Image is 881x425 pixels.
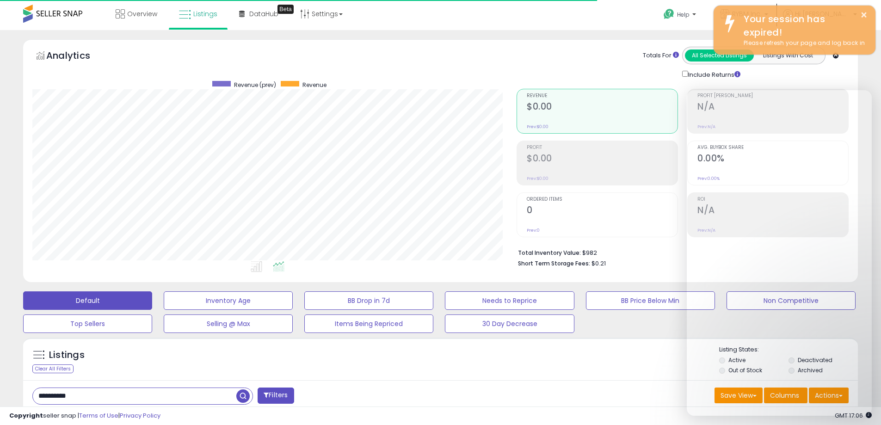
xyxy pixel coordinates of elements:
span: Ordered Items [527,197,678,202]
div: Your session has expired! [737,12,869,39]
small: Prev: 0 [527,228,540,233]
small: Prev: $0.00 [527,124,548,129]
span: Help [677,11,690,18]
button: Selling @ Max [164,314,293,333]
h2: 0 [527,205,678,217]
button: Listings With Cost [753,49,822,62]
iframe: To enrich screen reader interactions, please activate Accessibility in Grammarly extension settings [687,90,872,416]
button: Inventory Age [164,291,293,310]
button: All Selected Listings [685,49,754,62]
div: seller snap | | [9,412,160,420]
span: Revenue (prev) [234,81,276,89]
h2: $0.00 [527,153,678,166]
a: Privacy Policy [120,411,160,420]
button: Filters [258,388,294,404]
span: DataHub [249,9,278,18]
strong: Copyright [9,411,43,420]
button: Default [23,291,152,310]
span: Listings [193,9,217,18]
b: Total Inventory Value: [518,249,581,257]
button: Needs to Reprice [445,291,574,310]
a: Terms of Use [79,411,118,420]
span: Profit [527,145,678,150]
div: Include Returns [675,69,752,80]
h5: Analytics [46,49,108,64]
div: Clear All Filters [32,364,74,373]
b: Short Term Storage Fees: [518,259,590,267]
span: Revenue [527,93,678,99]
button: × [860,9,868,21]
button: Top Sellers [23,314,152,333]
div: Please refresh your page and log back in [737,39,869,48]
li: $982 [518,246,842,258]
small: Prev: $0.00 [527,176,548,181]
h5: Listings [49,349,85,362]
button: BB Price Below Min [586,291,715,310]
span: Revenue [302,81,327,89]
div: Totals For [643,51,679,60]
button: 30 Day Decrease [445,314,574,333]
span: $0.21 [591,259,606,268]
a: Help [656,1,705,30]
span: Overview [127,9,157,18]
h2: $0.00 [527,101,678,114]
i: Get Help [663,8,675,20]
button: Items Being Repriced [304,314,433,333]
div: Tooltip anchor [277,5,294,14]
button: BB Drop in 7d [304,291,433,310]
